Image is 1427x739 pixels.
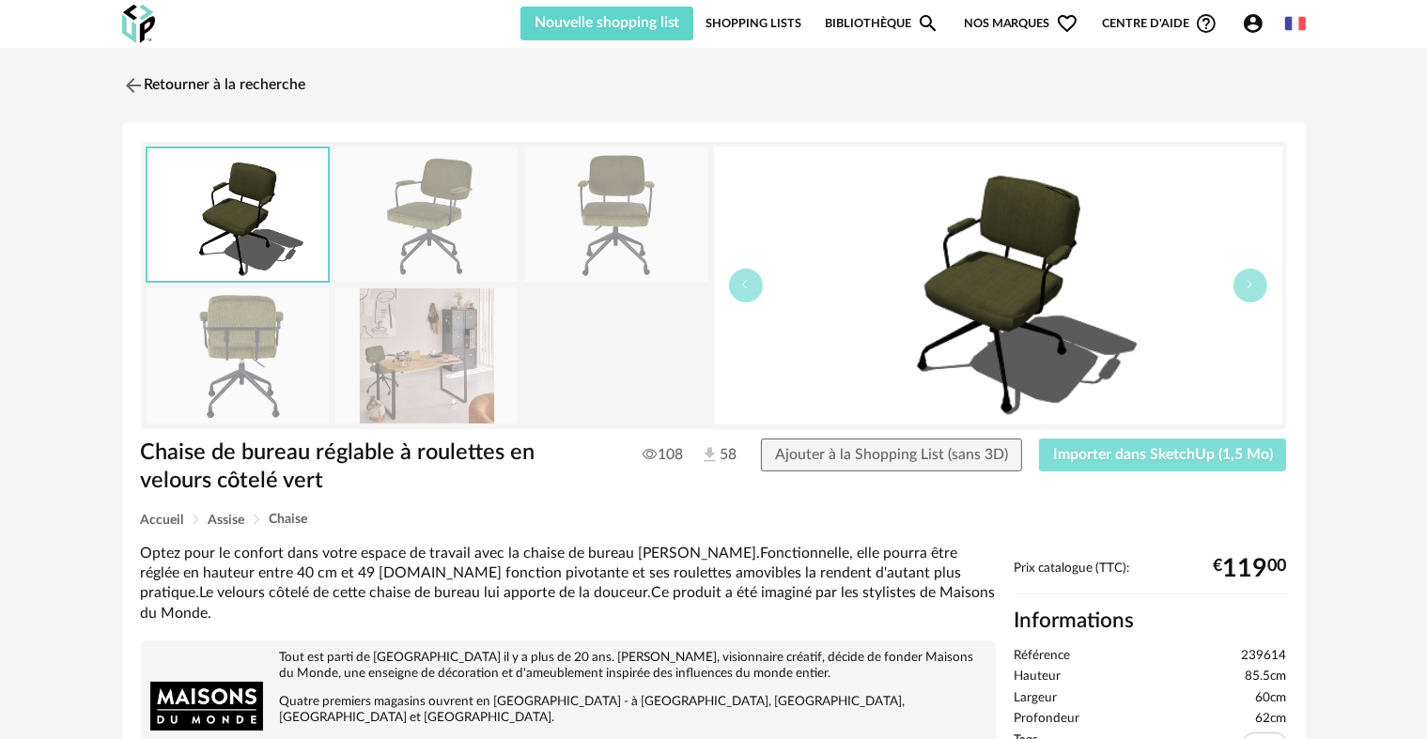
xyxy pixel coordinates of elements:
span: Référence [1015,648,1071,665]
span: 58 [700,445,726,466]
p: Quatre premiers magasins ouvrent en [GEOGRAPHIC_DATA] - à [GEOGRAPHIC_DATA], [GEOGRAPHIC_DATA], [... [150,694,986,726]
span: 108 [643,445,683,464]
span: 239614 [1242,648,1287,665]
button: Importer dans SketchUp (1,5 Mo) [1039,439,1287,472]
a: Retourner à la recherche [122,65,306,106]
span: Largeur [1015,690,1058,707]
div: Breadcrumb [141,513,1287,527]
span: Nouvelle shopping list [535,15,680,30]
span: Profondeur [1015,711,1080,728]
span: Account Circle icon [1242,12,1273,35]
div: € 00 [1214,562,1287,577]
img: svg+xml;base64,PHN2ZyB3aWR0aD0iMjQiIGhlaWdodD0iMjQiIHZpZXdCb3g9IjAgMCAyNCAyNCIgZmlsbD0ibm9uZSIgeG... [122,74,145,97]
button: Ajouter à la Shopping List (sans 3D) [761,439,1022,472]
span: Heart Outline icon [1056,12,1078,35]
span: Help Circle Outline icon [1195,12,1218,35]
img: thumbnail.png [147,148,328,281]
img: thumbnail.png [714,146,1282,424]
span: 62cm [1256,711,1287,728]
span: Accueil [141,514,184,527]
span: Ajouter à la Shopping List (sans 3D) [775,447,1008,462]
span: Magnify icon [917,12,939,35]
span: Centre d'aideHelp Circle Outline icon [1102,12,1218,35]
h1: Chaise de bureau réglable à roulettes en velours côtelé vert [141,439,608,496]
span: Account Circle icon [1242,12,1264,35]
a: BibliothèqueMagnify icon [825,7,939,40]
img: fr [1285,13,1306,34]
span: Importer dans SketchUp (1,5 Mo) [1053,447,1273,462]
img: chaise-de-bureau-reglable-a-roulettes-en-velours-cotele-vert-1000-16-10-239614_7.jpg [335,288,518,423]
span: Chaise [270,513,308,526]
a: Shopping Lists [706,7,801,40]
span: 85.5cm [1246,669,1287,685]
span: Assise [209,514,245,527]
img: chaise-de-bureau-reglable-a-roulettes-en-velours-cotele-vert-1000-16-10-239614_2.jpg [335,147,518,282]
img: Téléchargements [700,445,720,465]
h2: Informations [1015,608,1287,635]
div: Prix catalogue (TTC): [1015,561,1287,595]
span: 60cm [1256,690,1287,707]
img: chaise-de-bureau-reglable-a-roulettes-en-velours-cotele-vert-1000-16-10-239614_3.jpg [525,147,707,282]
span: Hauteur [1015,669,1062,685]
div: Optez pour le confort dans votre espace de travail avec la chaise de bureau [PERSON_NAME].Fonctio... [141,544,996,624]
img: chaise-de-bureau-reglable-a-roulettes-en-velours-cotele-vert-1000-16-10-239614_4.jpg [147,288,329,423]
button: Nouvelle shopping list [520,7,694,40]
p: Tout est parti de [GEOGRAPHIC_DATA] il y a plus de 20 ans. [PERSON_NAME], visionnaire créatif, dé... [150,650,986,682]
img: OXP [122,5,155,43]
span: 119 [1223,562,1268,577]
span: Nos marques [964,7,1078,40]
